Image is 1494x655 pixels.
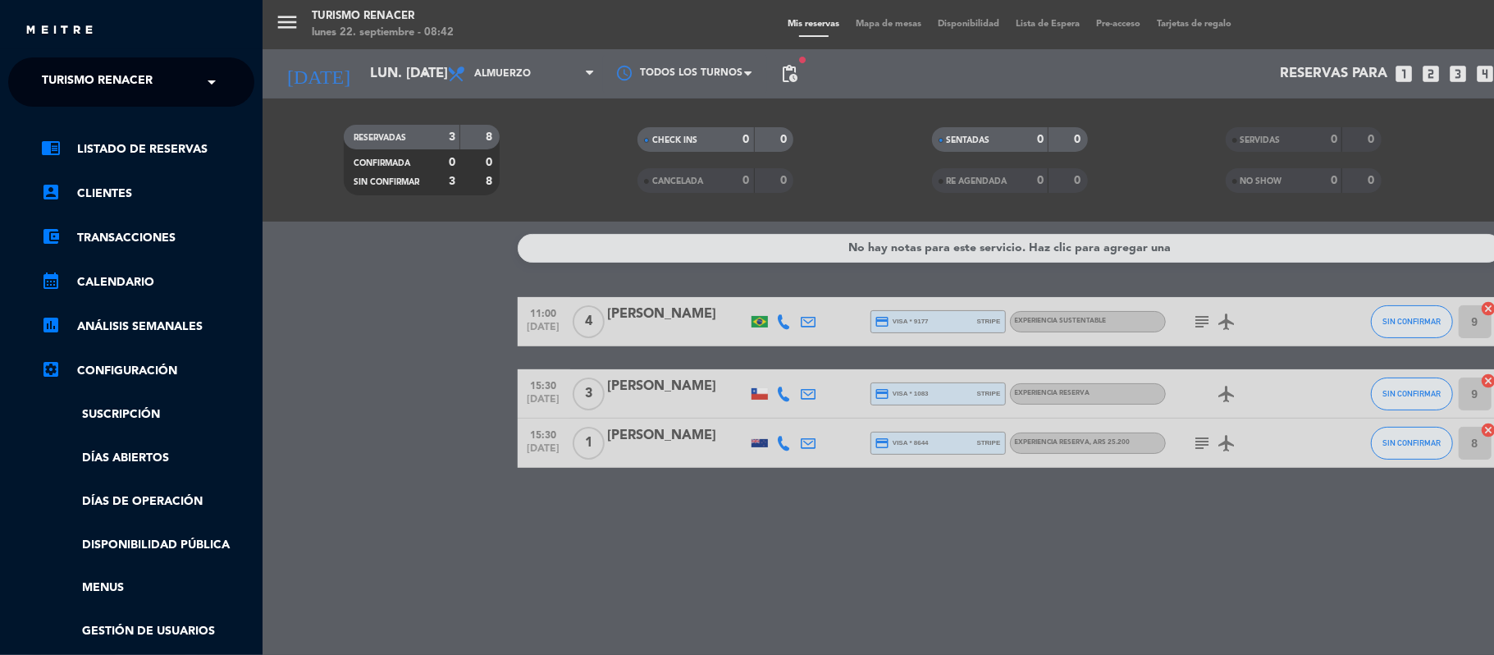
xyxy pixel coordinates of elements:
[41,140,254,159] a: chrome_reader_modeListado de Reservas
[41,317,254,337] a: assessmentANÁLISIS SEMANALES
[41,315,61,335] i: assessment
[41,360,61,379] i: settings_applications
[41,227,61,246] i: account_balance_wallet
[41,405,254,424] a: Suscripción
[41,138,61,158] i: chrome_reader_mode
[41,184,254,204] a: account_boxClientes
[41,492,254,511] a: Días de Operación
[41,536,254,555] a: Disponibilidad pública
[41,361,254,381] a: Configuración
[41,271,61,291] i: calendar_month
[41,182,61,202] i: account_box
[25,25,94,37] img: MEITRE
[41,228,254,248] a: account_balance_walletTransacciones
[41,273,254,292] a: calendar_monthCalendario
[41,579,254,598] a: Menus
[42,65,153,99] span: Turismo Renacer
[41,622,254,641] a: Gestión de usuarios
[41,449,254,468] a: Días abiertos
